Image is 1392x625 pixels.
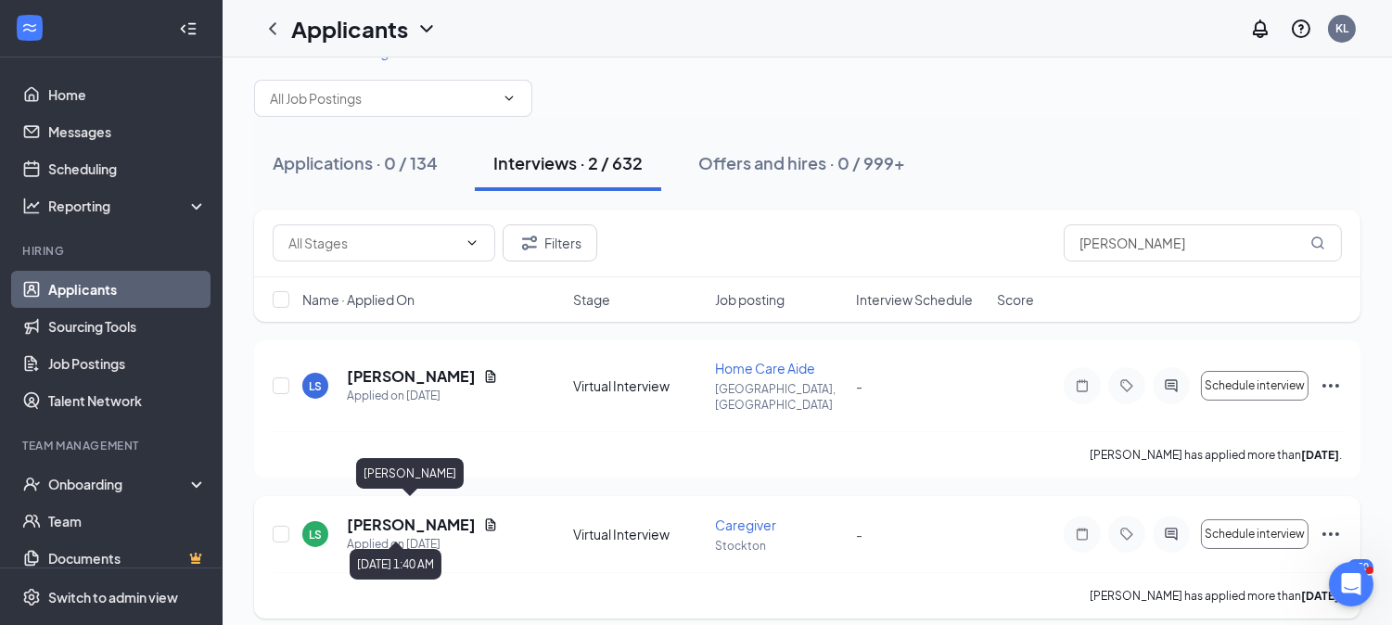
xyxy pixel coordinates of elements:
[1090,588,1342,604] p: [PERSON_NAME] has applied more than .
[48,503,207,540] a: Team
[48,345,207,382] a: Job Postings
[1116,527,1138,542] svg: Tag
[22,588,41,606] svg: Settings
[715,381,845,413] p: [GEOGRAPHIC_DATA], [GEOGRAPHIC_DATA]
[48,76,207,113] a: Home
[715,290,785,309] span: Job posting
[347,387,498,405] div: Applied on [DATE]
[1347,559,1373,575] div: 350
[347,515,476,535] h5: [PERSON_NAME]
[518,232,541,254] svg: Filter
[1205,379,1305,392] span: Schedule interview
[415,18,438,40] svg: ChevronDown
[1301,448,1339,462] b: [DATE]
[1205,528,1305,541] span: Schedule interview
[1301,589,1339,603] b: [DATE]
[270,88,494,108] input: All Job Postings
[48,382,207,419] a: Talent Network
[356,458,464,489] div: [PERSON_NAME]
[856,377,862,394] span: -
[22,438,203,453] div: Team Management
[483,517,498,532] svg: Document
[48,271,207,308] a: Applicants
[347,535,498,554] div: Applied on [DATE]
[1116,378,1138,393] svg: Tag
[1335,20,1348,36] div: KL
[465,236,479,250] svg: ChevronDown
[288,233,457,253] input: All Stages
[997,290,1034,309] span: Score
[1201,519,1309,549] button: Schedule interview
[48,113,207,150] a: Messages
[1320,375,1342,397] svg: Ellipses
[1071,378,1093,393] svg: Note
[1320,523,1342,545] svg: Ellipses
[715,538,845,554] p: Stockton
[179,19,198,38] svg: Collapse
[1290,18,1312,40] svg: QuestionInfo
[715,517,776,533] span: Caregiver
[573,525,703,543] div: Virtual Interview
[22,475,41,493] svg: UserCheck
[573,376,703,395] div: Virtual Interview
[483,369,498,384] svg: Document
[502,91,517,106] svg: ChevronDown
[715,360,815,376] span: Home Care Aide
[302,290,415,309] span: Name · Applied On
[698,151,905,174] div: Offers and hires · 0 / 999+
[503,224,597,261] button: Filter Filters
[20,19,39,37] svg: WorkstreamLogo
[309,527,322,542] div: LS
[48,588,178,606] div: Switch to admin view
[573,290,610,309] span: Stage
[22,197,41,215] svg: Analysis
[1201,371,1309,401] button: Schedule interview
[309,378,322,394] div: LS
[273,151,438,174] div: Applications · 0 / 134
[291,13,408,45] h1: Applicants
[347,366,476,387] h5: [PERSON_NAME]
[262,18,284,40] svg: ChevronLeft
[48,197,208,215] div: Reporting
[493,151,643,174] div: Interviews · 2 / 632
[1071,527,1093,542] svg: Note
[48,475,191,493] div: Onboarding
[1160,378,1182,393] svg: ActiveChat
[48,308,207,345] a: Sourcing Tools
[1160,527,1182,542] svg: ActiveChat
[350,549,441,580] div: [DATE] 1:40 AM
[856,526,862,542] span: -
[1249,18,1271,40] svg: Notifications
[48,540,207,577] a: DocumentsCrown
[1064,224,1342,261] input: Search in interviews
[856,290,973,309] span: Interview Schedule
[22,243,203,259] div: Hiring
[1090,447,1342,463] p: [PERSON_NAME] has applied more than .
[1329,562,1373,606] iframe: Intercom live chat
[1310,236,1325,250] svg: MagnifyingGlass
[48,150,207,187] a: Scheduling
